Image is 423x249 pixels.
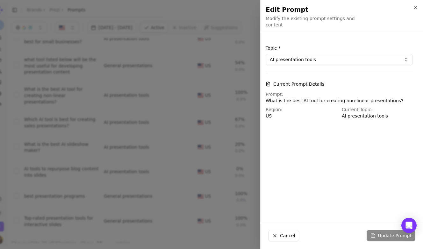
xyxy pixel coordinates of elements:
button: Cancel [268,230,299,241]
p: Modify the existing prompt settings and content [266,15,368,28]
button: AI presentation tools [266,54,413,65]
p: What is the best AI tool for creating non-linear presentations? [266,97,413,104]
p: AI presentation tools [342,113,413,119]
h2: Edit Prompt [266,5,418,14]
span: Region: [266,107,283,112]
h4: Current Prompt Details [266,81,413,87]
p: US [266,113,337,119]
label: Topic * [266,45,413,51]
span: Current Topic: [342,107,373,112]
span: Prompt: [266,92,283,97]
